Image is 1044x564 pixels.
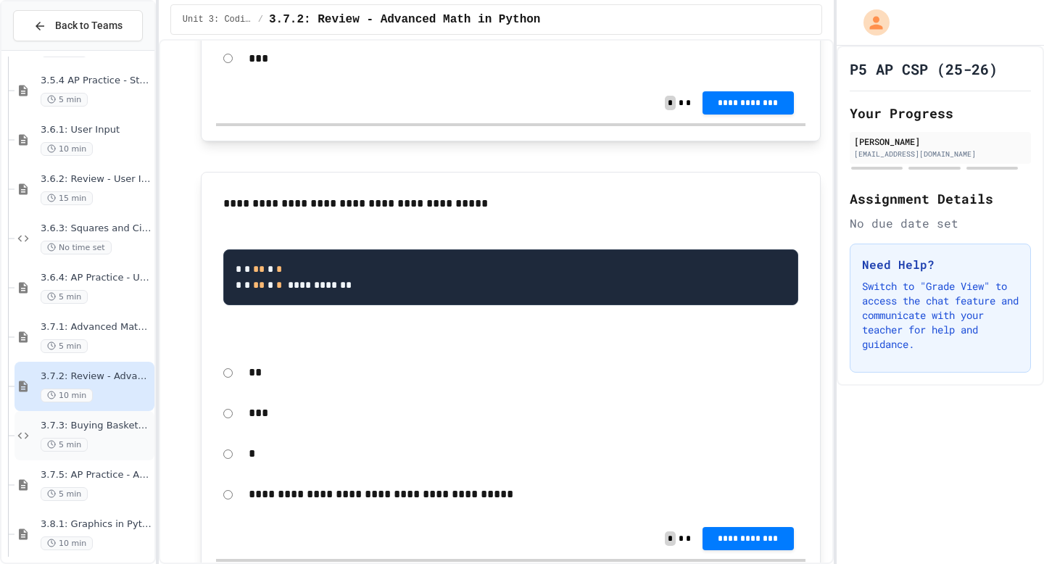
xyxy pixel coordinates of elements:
span: 3.7.1: Advanced Math in Python [41,321,152,333]
span: 5 min [41,93,88,107]
span: 3.7.2: Review - Advanced Math in Python [269,11,540,28]
span: 10 min [41,536,93,550]
span: 3.8.1: Graphics in Python [41,518,152,531]
div: [PERSON_NAME] [854,135,1027,148]
div: [EMAIL_ADDRESS][DOMAIN_NAME] [854,149,1027,159]
span: 5 min [41,487,88,501]
span: 3.7.3: Buying Basketballs [41,420,152,432]
span: Back to Teams [55,18,123,33]
span: 3.6.3: Squares and Circles [41,223,152,235]
span: 3.7.5: AP Practice - Arithmetic Operators [41,469,152,481]
span: 3.7.2: Review - Advanced Math in Python [41,370,152,383]
span: 10 min [41,389,93,402]
span: 15 min [41,191,93,205]
h1: P5 AP CSP (25-26) [850,59,998,79]
span: 5 min [41,438,88,452]
span: No time set [41,241,112,254]
h2: Assignment Details [850,188,1031,209]
span: 10 min [41,142,93,156]
div: No due date set [850,215,1031,232]
span: 3.6.4: AP Practice - User Input [41,272,152,284]
span: 5 min [41,290,88,304]
span: Unit 3: Coding [183,14,252,25]
h2: Your Progress [850,103,1031,123]
span: 3.6.1: User Input [41,124,152,136]
button: Back to Teams [13,10,143,41]
p: Switch to "Grade View" to access the chat feature and communicate with your teacher for help and ... [862,279,1019,352]
span: 5 min [41,339,88,353]
div: My Account [848,6,893,39]
h3: Need Help? [862,256,1019,273]
span: / [258,14,263,25]
span: 3.5.4 AP Practice - String Manipulation [41,75,152,87]
span: 3.6.2: Review - User Input [41,173,152,186]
